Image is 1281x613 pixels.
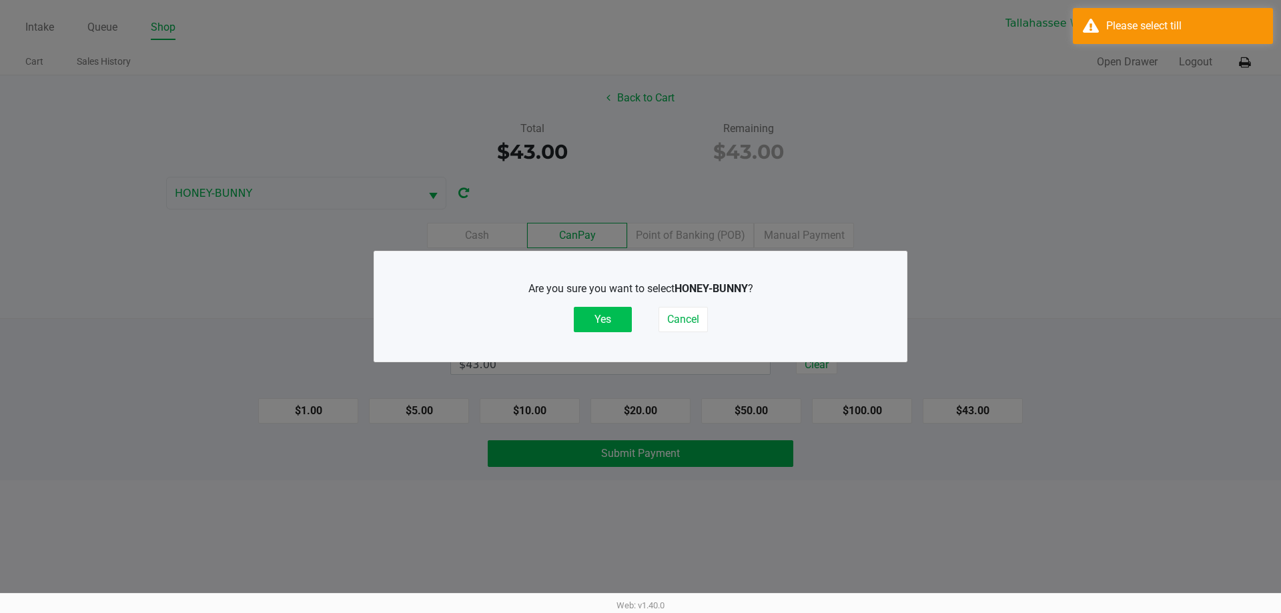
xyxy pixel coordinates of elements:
[675,282,748,295] b: HONEY-BUNNY
[1106,18,1263,34] div: Please select till
[616,600,665,610] span: Web: v1.40.0
[574,307,632,332] button: Yes
[659,307,708,332] button: Cancel
[411,281,870,297] p: Are you sure you want to select ?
